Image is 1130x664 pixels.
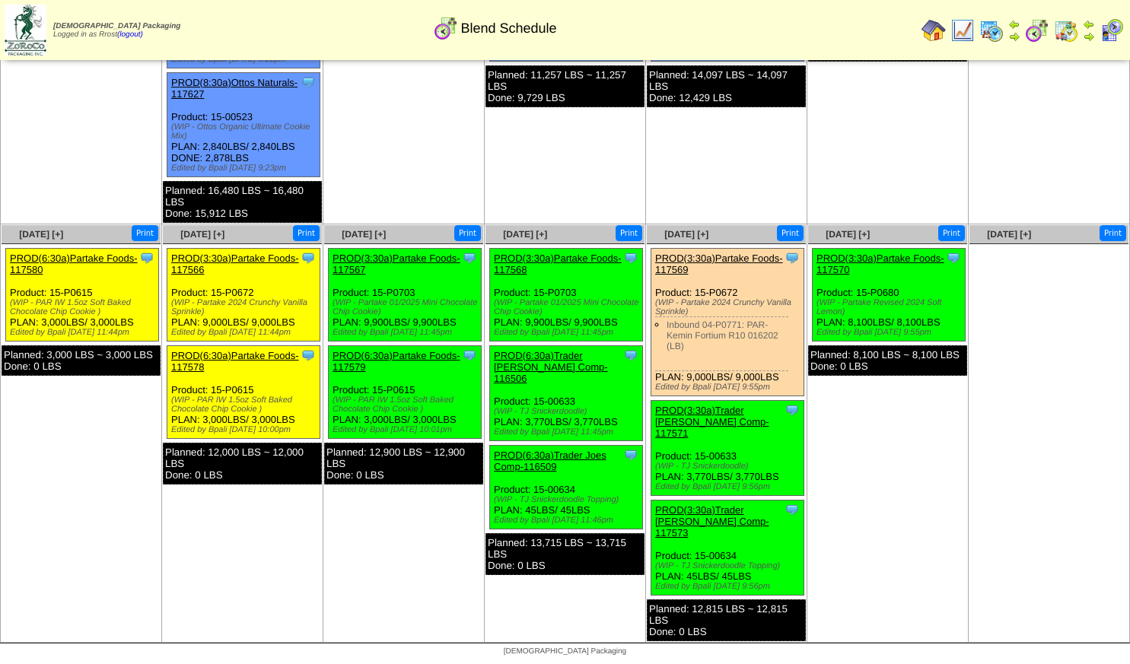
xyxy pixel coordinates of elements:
[462,348,477,363] img: Tooltip
[1054,18,1078,43] img: calendarinout.gif
[655,383,804,392] div: Edited by Bpali [DATE] 9:55pm
[163,443,322,484] div: Planned: 12,000 LBS ~ 12,000 LBS Done: 0 LBS
[490,446,643,529] div: Product: 15-00634 PLAN: 45LBS / 45LBS
[777,225,804,241] button: Print
[329,249,482,342] div: Product: 15-P0703 PLAN: 9,900LBS / 9,900LBS
[333,350,460,373] a: PROD(6:30a)Partake Foods-117579
[655,462,804,471] div: (WIP - TJ Snickerdoodle)
[10,328,158,337] div: Edited by Bpali [DATE] 11:44pm
[460,21,556,37] span: Blend Schedule
[171,328,320,337] div: Edited by Bpali [DATE] 11:44pm
[494,427,642,437] div: Edited by Bpali [DATE] 11:45pm
[10,253,138,275] a: PROD(6:30a)Partake Foods-117580
[651,500,804,596] div: Product: 15-00634 PLAN: 45LBS / 45LBS
[494,253,622,275] a: PROD(3:30a)Partake Foods-117568
[946,250,961,265] img: Tooltip
[301,348,316,363] img: Tooltip
[979,18,1004,43] img: calendarprod.gif
[167,346,320,439] div: Product: 15-P0615 PLAN: 3,000LBS / 3,000LBS
[623,250,638,265] img: Tooltip
[816,328,965,337] div: Edited by Bpali [DATE] 9:55pm
[813,249,966,342] div: Product: 15-P0680 PLAN: 8,100LBS / 8,100LBS
[623,348,638,363] img: Tooltip
[333,298,481,316] div: (WIP - Partake 01/2025 Mini Chocolate Chip Cookie)
[485,533,645,575] div: Planned: 13,715 LBS ~ 13,715 LBS Done: 0 LBS
[19,229,63,240] a: [DATE] [+]
[5,5,46,56] img: zoroco-logo-small.webp
[503,229,547,240] a: [DATE] [+]
[167,249,320,342] div: Product: 15-P0672 PLAN: 9,000LBS / 9,000LBS
[667,319,778,351] a: Inbound 04-P0771: PAR- Kemin Fortium R10 016202 (LB)
[434,16,458,40] img: calendarblend.gif
[293,225,320,241] button: Print
[655,504,769,539] a: PROD(3:30a)Trader [PERSON_NAME] Comp-117573
[117,30,143,39] a: (logout)
[454,225,481,241] button: Print
[53,22,180,39] span: Logged in as Rrost
[171,122,320,141] div: (WIP - Ottos Organic Ultimate Cookie Mix)
[494,298,642,316] div: (WIP - Partake 01/2025 Mini Chocolate Chip Cookie)
[826,229,870,240] a: [DATE] [+]
[1083,18,1095,30] img: arrowleft.gif
[655,298,804,316] div: (WIP - Partake 2024 Crunchy Vanilla Sprinkle)
[6,249,159,342] div: Product: 15-P0615 PLAN: 3,000LBS / 3,000LBS
[333,328,481,337] div: Edited by Bpali [DATE] 11:45pm
[171,298,320,316] div: (WIP - Partake 2024 Crunchy Vanilla Sprinkle)
[171,253,299,275] a: PROD(3:30a)Partake Foods-117566
[1025,18,1049,43] img: calendarblend.gif
[329,346,482,439] div: Product: 15-P0615 PLAN: 3,000LBS / 3,000LBS
[485,65,645,107] div: Planned: 11,257 LBS ~ 11,257 LBS Done: 9,729 LBS
[180,229,224,240] a: [DATE] [+]
[171,425,320,434] div: Edited by Bpali [DATE] 10:00pm
[462,250,477,265] img: Tooltip
[171,77,298,100] a: PROD(8:30a)Ottos Naturals-117627
[301,75,316,90] img: Tooltip
[1100,18,1124,43] img: calendarcustomer.gif
[139,250,154,265] img: Tooltip
[655,405,769,439] a: PROD(3:30a)Trader [PERSON_NAME] Comp-117571
[490,346,643,441] div: Product: 15-00633 PLAN: 3,770LBS / 3,770LBS
[494,450,606,472] a: PROD(6:30a)Trader Joes Comp-116509
[494,495,642,504] div: (WIP - TJ Snickerdoodle Topping)
[938,225,965,241] button: Print
[324,443,483,484] div: Planned: 12,900 LBS ~ 12,900 LBS Done: 0 LBS
[623,447,638,462] img: Tooltip
[785,250,800,265] img: Tooltip
[132,225,158,241] button: Print
[647,65,806,107] div: Planned: 14,097 LBS ~ 14,097 LBS Done: 12,429 LBS
[1100,225,1126,241] button: Print
[1008,18,1020,30] img: arrowleft.gif
[333,396,481,414] div: (WIP - PAR IW 1.5oz Soft Baked Chocolate Chip Cookie )
[53,22,180,30] span: [DEMOGRAPHIC_DATA] Packaging
[171,350,299,373] a: PROD(6:30a)Partake Foods-117578
[494,328,642,337] div: Edited by Bpali [DATE] 11:45pm
[1083,30,1095,43] img: arrowright.gif
[163,181,322,223] div: Planned: 16,480 LBS ~ 16,480 LBS Done: 15,912 LBS
[664,229,708,240] a: [DATE] [+]
[504,647,626,656] span: [DEMOGRAPHIC_DATA] Packaging
[987,229,1031,240] a: [DATE] [+]
[922,18,946,43] img: home.gif
[1008,30,1020,43] img: arrowright.gif
[785,402,800,418] img: Tooltip
[333,425,481,434] div: Edited by Bpali [DATE] 10:01pm
[494,350,608,384] a: PROD(6:30a)Trader [PERSON_NAME] Comp-116506
[342,229,386,240] a: [DATE] [+]
[785,502,800,517] img: Tooltip
[616,225,642,241] button: Print
[494,516,642,525] div: Edited by Bpali [DATE] 11:46pm
[2,345,161,376] div: Planned: 3,000 LBS ~ 3,000 LBS Done: 0 LBS
[333,253,460,275] a: PROD(3:30a)Partake Foods-117567
[655,582,804,591] div: Edited by Bpali [DATE] 9:56pm
[950,18,975,43] img: line_graph.gif
[655,253,783,275] a: PROD(3:30a)Partake Foods-117569
[10,298,158,316] div: (WIP - PAR IW 1.5oz Soft Baked Chocolate Chip Cookie )
[655,482,804,491] div: Edited by Bpali [DATE] 9:56pm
